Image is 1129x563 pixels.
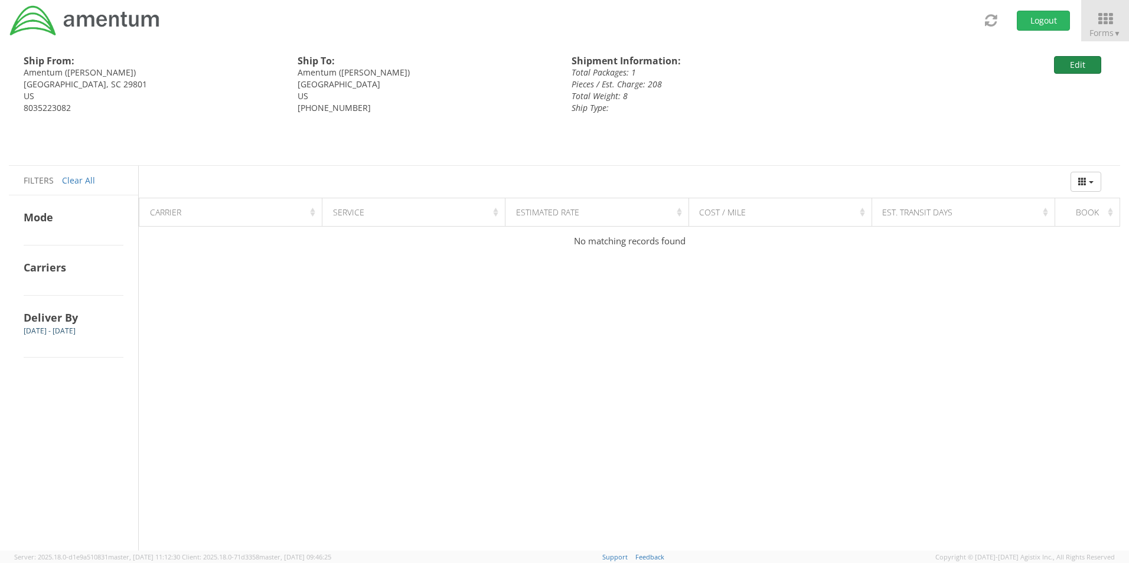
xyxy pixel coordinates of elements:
div: US [298,90,554,102]
span: Server: 2025.18.0-d1e9a510831 [14,552,180,561]
div: Ship Type: [572,102,919,114]
h4: Ship From: [24,56,280,67]
div: Amentum ([PERSON_NAME]) [24,67,280,78]
div: Cost / Mile [699,207,868,218]
button: Edit [1054,56,1101,74]
span: Filters [24,175,54,186]
a: Support [602,552,628,561]
span: Forms [1089,27,1121,38]
img: dyn-intl-logo-049831509241104b2a82.png [9,4,161,37]
button: Logout [1017,11,1070,31]
div: Est. Transit Days [882,207,1051,218]
span: [DATE] - [DATE] [24,326,76,336]
div: Carrier [150,207,319,218]
h4: Deliver By [24,310,123,325]
div: Total Weight: 8 [572,90,919,102]
div: Service [333,207,502,218]
h4: Mode [24,210,123,224]
span: Copyright © [DATE]-[DATE] Agistix Inc., All Rights Reserved [935,552,1115,562]
div: Total Packages: 1 [572,67,919,78]
span: ▼ [1114,28,1121,38]
a: Feedback [635,552,664,561]
div: [PHONE_NUMBER] [298,102,554,114]
span: master, [DATE] 11:12:30 [108,552,180,561]
h4: Ship To: [298,56,554,67]
div: 8035223082 [24,102,280,114]
button: Columns [1071,172,1101,192]
div: Amentum ([PERSON_NAME]) [298,67,554,78]
span: master, [DATE] 09:46:25 [259,552,331,561]
div: [GEOGRAPHIC_DATA] [298,78,554,90]
h4: Carriers [24,260,123,274]
div: Book [1066,207,1117,218]
h4: Shipment Information: [572,56,919,67]
div: Estimated Rate [516,207,685,218]
td: No matching records found [139,227,1120,256]
a: Clear All [62,175,95,186]
span: Client: 2025.18.0-71d3358 [182,552,331,561]
div: Pieces / Est. Charge: 208 [572,78,919,90]
div: [GEOGRAPHIC_DATA], SC 29801 [24,78,280,90]
div: US [24,90,280,102]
